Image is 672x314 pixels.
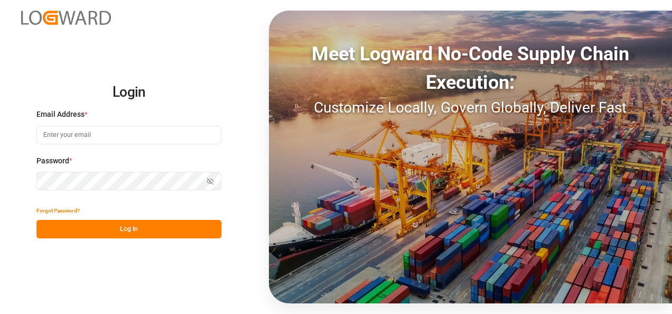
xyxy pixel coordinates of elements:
h2: Login [36,76,221,109]
span: Email Address [36,109,85,120]
input: Enter your email [36,126,221,144]
span: Password [36,155,69,167]
div: Meet Logward No-Code Supply Chain Execution: [269,40,672,97]
div: Customize Locally, Govern Globally, Deliver Fast [269,97,672,119]
button: Forgot Password? [36,201,80,220]
button: Log In [36,220,221,238]
img: Logward_new_orange.png [21,11,111,25]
